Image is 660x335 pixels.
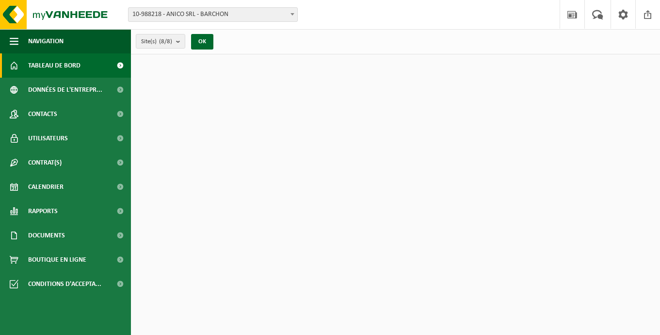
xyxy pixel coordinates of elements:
span: Calendrier [28,175,64,199]
button: OK [191,34,213,50]
span: Site(s) [141,34,172,49]
span: Contacts [28,102,57,126]
count: (8/8) [159,38,172,45]
span: Documents [28,223,65,248]
span: Contrat(s) [28,151,62,175]
span: Rapports [28,199,58,223]
span: Utilisateurs [28,126,68,151]
span: Tableau de bord [28,53,80,78]
span: 10-988218 - ANICO SRL - BARCHON [128,7,298,22]
span: Conditions d'accepta... [28,272,101,296]
span: 10-988218 - ANICO SRL - BARCHON [129,8,297,21]
span: Navigation [28,29,64,53]
button: Site(s)(8/8) [136,34,185,49]
span: Données de l'entrepr... [28,78,102,102]
span: Boutique en ligne [28,248,86,272]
